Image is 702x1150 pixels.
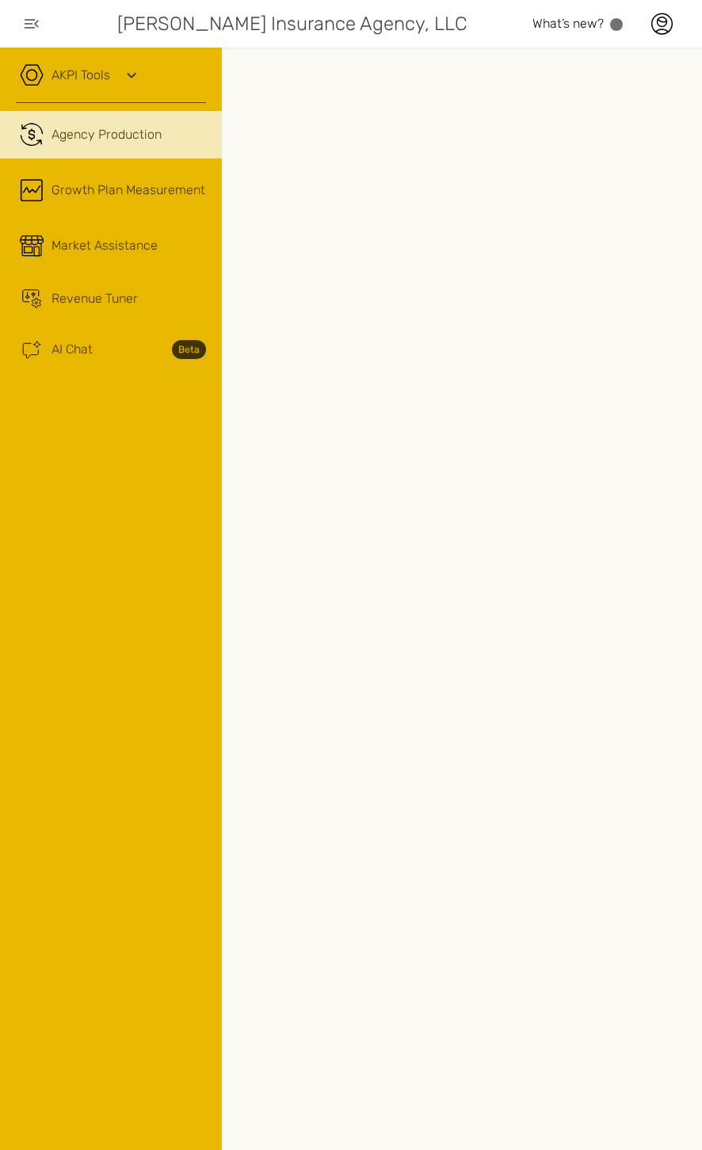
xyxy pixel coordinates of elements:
span: Market Assistance [52,236,158,255]
strong: Beta [172,340,206,359]
span: AI Chat [52,340,93,359]
span: Revenue Tuner [52,289,138,308]
a: AKPI Tools [52,66,110,85]
span: What’s new? [532,16,604,31]
span: [PERSON_NAME] Insurance Agency, LLC [117,10,467,38]
span: Agency Production [52,125,162,144]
